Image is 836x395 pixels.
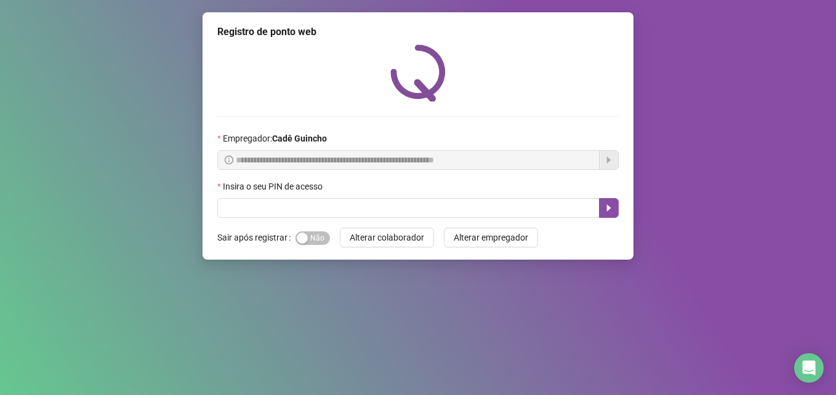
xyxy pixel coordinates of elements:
button: Alterar empregador [444,228,538,247]
label: Sair após registrar [217,228,295,247]
span: Alterar colaborador [350,231,424,244]
strong: Cadê Guincho [272,134,327,143]
span: Alterar empregador [454,231,528,244]
span: caret-right [604,203,614,213]
span: info-circle [225,156,233,164]
span: Empregador : [223,132,327,145]
label: Insira o seu PIN de acesso [217,180,331,193]
button: Alterar colaborador [340,228,434,247]
div: Open Intercom Messenger [794,353,824,383]
div: Registro de ponto web [217,25,619,39]
img: QRPoint [390,44,446,102]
